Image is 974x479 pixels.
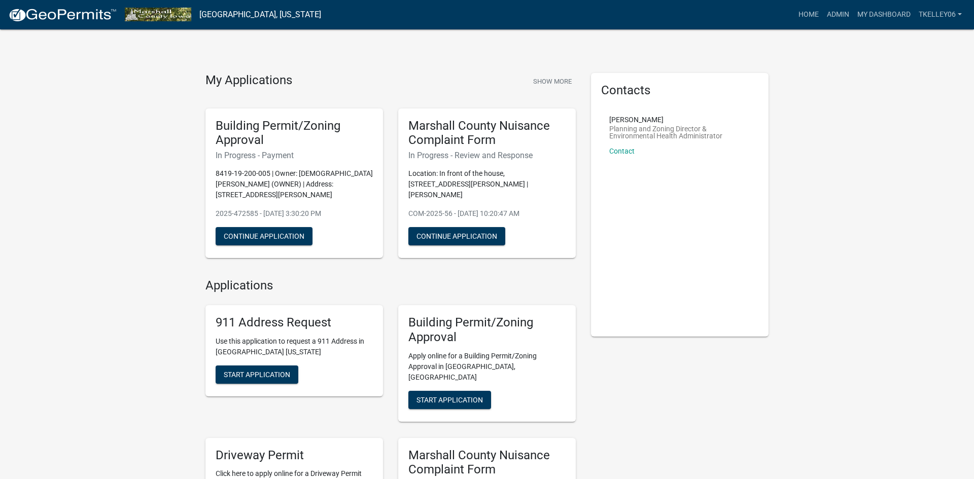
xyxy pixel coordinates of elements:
[125,8,191,21] img: Marshall County, Iowa
[216,336,373,357] p: Use this application to request a 911 Address in [GEOGRAPHIC_DATA] [US_STATE]
[416,395,483,403] span: Start Application
[408,448,566,477] h5: Marshall County Nuisance Complaint Form
[609,147,635,155] a: Contact
[216,151,373,160] h6: In Progress - Payment
[216,448,373,463] h5: Driveway Permit
[224,370,290,378] span: Start Application
[199,6,321,23] a: [GEOGRAPHIC_DATA], [US_STATE]
[216,468,373,479] p: Click here to apply online for a Driveway Permit
[915,5,966,24] a: Tkelley06
[216,365,298,384] button: Start Application
[216,168,373,200] p: 8419-19-200-005 | Owner: [DEMOGRAPHIC_DATA][PERSON_NAME] (OWNER) | Address: [STREET_ADDRESS][PERS...
[216,315,373,330] h5: 911 Address Request
[609,125,750,139] p: Planning and Zoning Director & Environmental Health Administrator
[216,227,312,245] button: Continue Application
[794,5,823,24] a: Home
[601,83,758,98] h5: Contacts
[216,208,373,219] p: 2025-472585 - [DATE] 3:30:20 PM
[408,227,505,245] button: Continue Application
[205,278,576,293] h4: Applications
[529,73,576,90] button: Show More
[408,151,566,160] h6: In Progress - Review and Response
[408,391,491,409] button: Start Application
[853,5,915,24] a: My Dashboard
[823,5,853,24] a: Admin
[216,119,373,148] h5: Building Permit/Zoning Approval
[408,315,566,345] h5: Building Permit/Zoning Approval
[408,351,566,383] p: Apply online for a Building Permit/Zoning Approval in [GEOGRAPHIC_DATA], [GEOGRAPHIC_DATA]
[408,119,566,148] h5: Marshall County Nuisance Complaint Form
[408,168,566,200] p: Location: In front of the house, [STREET_ADDRESS][PERSON_NAME] | [PERSON_NAME]
[205,73,292,88] h4: My Applications
[408,208,566,219] p: COM-2025-56 - [DATE] 10:20:47 AM
[609,116,750,123] p: [PERSON_NAME]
